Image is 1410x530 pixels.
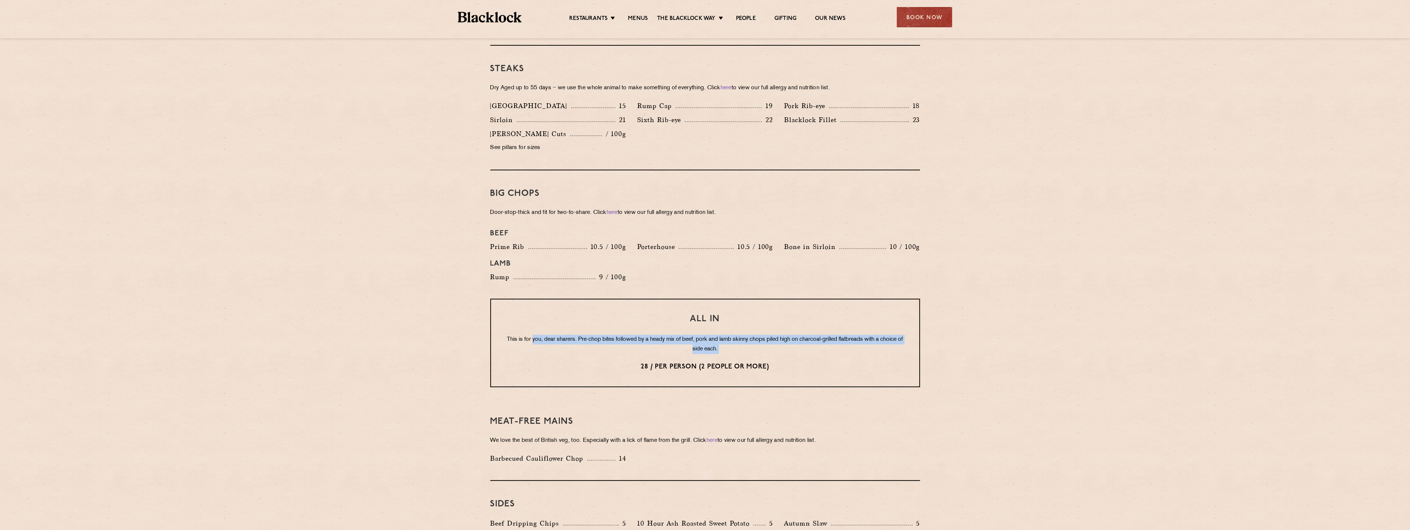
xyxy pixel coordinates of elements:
[815,15,846,23] a: Our News
[490,453,587,464] p: Barbecued Cauliflower Chop
[909,101,920,111] p: 18
[490,242,528,252] p: Prime Rib
[637,518,753,529] p: 10 Hour Ash Roasted Sweet Potato
[706,438,718,443] a: here
[784,101,829,111] p: Pork Rib-eye
[897,7,952,27] div: Book Now
[490,436,920,446] p: We love the best of British veg, too. Especially with a lick of flame from the grill. Click to vi...
[490,189,920,198] h3: Big Chops
[506,335,905,354] p: This is for you, dear sharers. Pre-chop bites followed by a heady mix of beef, pork and lamb skin...
[615,101,626,111] p: 15
[506,314,905,324] h3: All In
[619,519,626,528] p: 5
[657,15,715,23] a: The Blacklock Way
[587,242,626,252] p: 10.5 / 100g
[615,115,626,125] p: 21
[602,129,626,139] p: / 100g
[569,15,608,23] a: Restaurants
[490,143,626,153] p: See pillars for sizes
[734,242,773,252] p: 10.5 / 100g
[913,519,920,528] p: 5
[595,272,626,282] p: 9 / 100g
[615,454,626,463] p: 14
[628,15,648,23] a: Menus
[490,417,920,426] h3: Meat-Free mains
[784,518,831,529] p: Autumn Slaw
[490,83,920,93] p: Dry Aged up to 55 days − we use the whole animal to make something of everything. Click to view o...
[736,15,756,23] a: People
[637,101,675,111] p: Rump Cap
[490,64,920,74] h3: Steaks
[766,519,773,528] p: 5
[490,115,517,125] p: Sirloin
[637,115,685,125] p: Sixth Rib-eye
[637,242,679,252] p: Porterhouse
[490,208,920,218] p: Door-stop-thick and fit for two-to-share. Click to view our full allergy and nutrition list.
[784,115,840,125] p: Blacklock Fillet
[606,210,618,215] a: here
[490,229,920,238] h4: Beef
[458,12,522,22] img: BL_Textured_Logo-footer-cropped.svg
[490,518,563,529] p: Beef Dripping Chips
[490,101,571,111] p: [GEOGRAPHIC_DATA]
[490,259,920,268] h4: Lamb
[490,272,514,282] p: Rump
[886,242,920,252] p: 10 / 100g
[506,362,905,372] p: 28 / per person (2 people or more)
[490,499,920,509] h3: Sides
[490,129,570,139] p: [PERSON_NAME] Cuts
[762,101,773,111] p: 19
[762,115,773,125] p: 22
[784,242,839,252] p: Bone in Sirloin
[774,15,796,23] a: Gifting
[909,115,920,125] p: 23
[720,85,732,91] a: here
